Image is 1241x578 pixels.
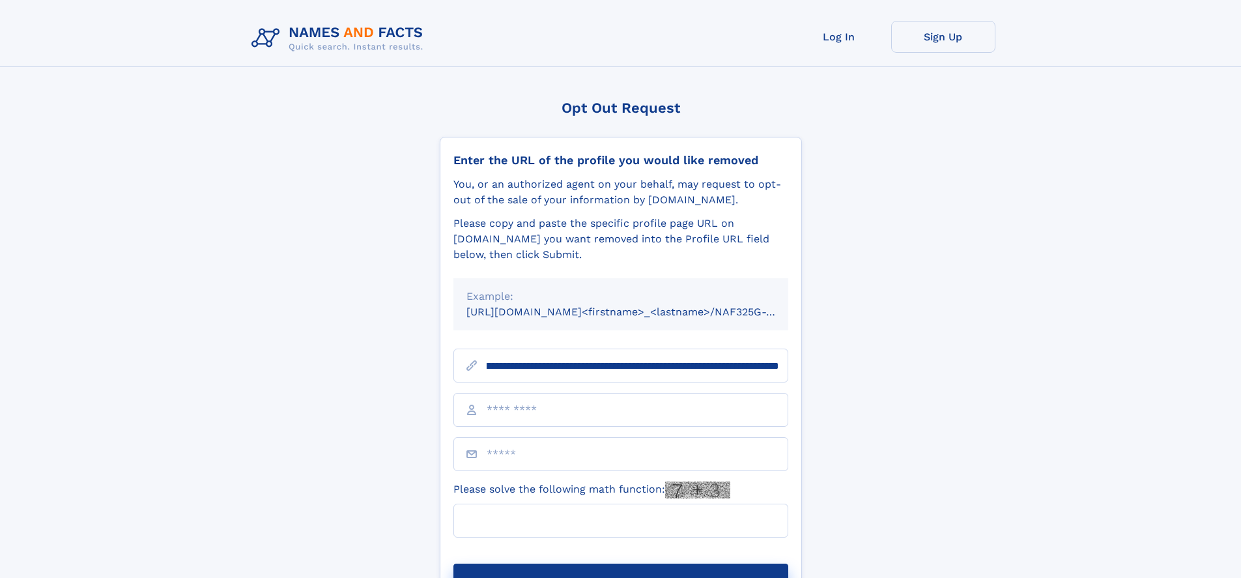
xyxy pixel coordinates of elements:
[466,289,775,304] div: Example:
[246,21,434,56] img: Logo Names and Facts
[453,216,788,263] div: Please copy and paste the specific profile page URL on [DOMAIN_NAME] you want removed into the Pr...
[453,482,730,499] label: Please solve the following math function:
[787,21,891,53] a: Log In
[453,153,788,167] div: Enter the URL of the profile you would like removed
[453,177,788,208] div: You, or an authorized agent on your behalf, may request to opt-out of the sale of your informatio...
[440,100,802,116] div: Opt Out Request
[891,21,995,53] a: Sign Up
[466,306,813,318] small: [URL][DOMAIN_NAME]<firstname>_<lastname>/NAF325G-xxxxxxxx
